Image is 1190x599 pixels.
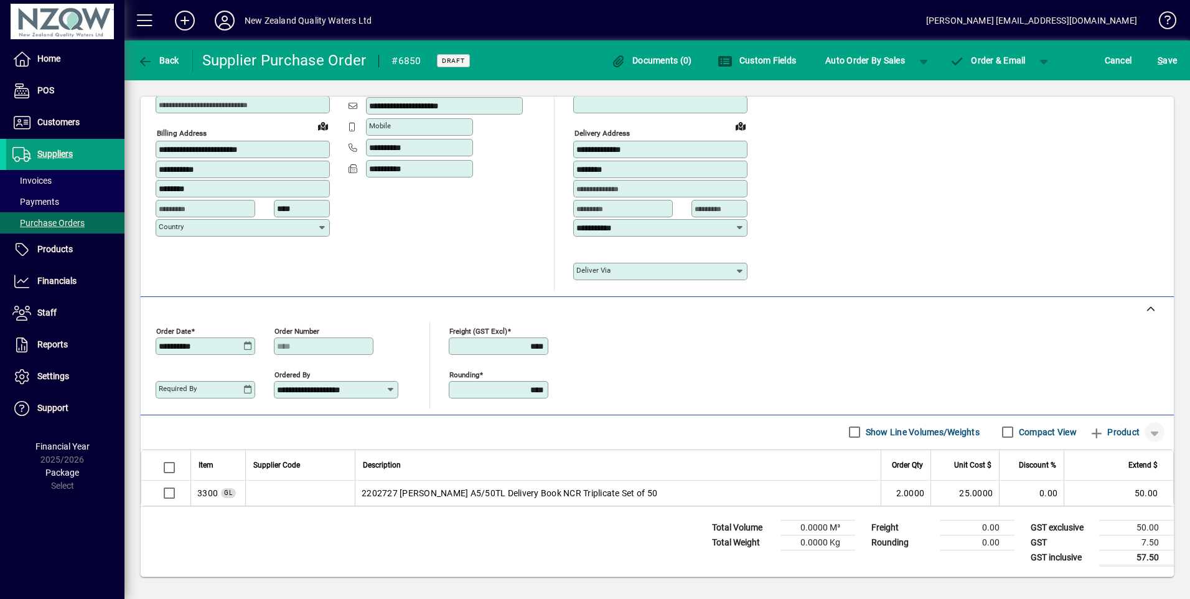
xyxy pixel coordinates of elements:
[706,520,780,535] td: Total Volume
[926,11,1137,31] div: [PERSON_NAME] [EMAIL_ADDRESS][DOMAIN_NAME]
[1105,50,1132,70] span: Cancel
[6,170,124,191] a: Invoices
[1024,550,1099,565] td: GST inclusive
[999,481,1064,506] td: 0.00
[940,520,1014,535] td: 0.00
[1158,50,1177,70] span: ave
[37,276,77,286] span: Financials
[6,329,124,361] a: Reports
[35,441,90,451] span: Financial Year
[6,75,124,106] a: POS
[37,54,60,64] span: Home
[6,234,124,265] a: Products
[6,44,124,75] a: Home
[138,55,179,65] span: Back
[1083,421,1146,443] button: Product
[134,49,182,72] button: Back
[205,9,245,32] button: Profile
[6,393,124,424] a: Support
[449,370,479,379] mat-label: Rounding
[12,218,85,228] span: Purchase Orders
[12,176,52,186] span: Invoices
[576,266,611,275] mat-label: Deliver via
[1024,520,1099,535] td: GST exclusive
[954,458,991,472] span: Unit Cost $
[1016,426,1077,438] label: Compact View
[37,85,54,95] span: POS
[819,49,911,72] button: Auto Order By Sales
[6,212,124,233] a: Purchase Orders
[780,535,855,550] td: 0.0000 Kg
[1064,481,1173,506] td: 50.00
[45,468,79,478] span: Package
[1019,458,1056,472] span: Discount %
[892,458,923,472] span: Order Qty
[6,266,124,297] a: Financials
[1128,458,1158,472] span: Extend $
[825,50,905,70] span: Auto Order By Sales
[714,49,799,72] button: Custom Fields
[253,458,300,472] span: Supplier Code
[37,149,73,159] span: Suppliers
[940,535,1014,550] td: 0.00
[12,197,59,207] span: Payments
[930,481,999,506] td: 25.0000
[1102,49,1135,72] button: Cancel
[391,51,421,71] div: #6850
[156,326,191,335] mat-label: Order date
[363,458,401,472] span: Description
[369,121,391,130] mat-label: Mobile
[1089,422,1140,442] span: Product
[37,403,68,413] span: Support
[611,55,692,65] span: Documents (0)
[1099,535,1174,550] td: 7.50
[731,116,751,136] a: View on map
[950,55,1026,65] span: Order & Email
[1150,2,1174,43] a: Knowledge Base
[6,107,124,138] a: Customers
[1155,49,1180,72] button: Save
[449,326,507,335] mat-label: Freight (GST excl)
[37,244,73,254] span: Products
[274,370,310,379] mat-label: Ordered by
[780,520,855,535] td: 0.0000 M³
[865,520,940,535] td: Freight
[362,487,657,499] span: 2202727 [PERSON_NAME] A5/50TL Delivery Book NCR Triplicate Set of 50
[1024,535,1099,550] td: GST
[442,57,465,65] span: Draft
[37,371,69,381] span: Settings
[199,458,213,472] span: Item
[6,191,124,212] a: Payments
[202,50,367,70] div: Supplier Purchase Order
[863,426,980,438] label: Show Line Volumes/Weights
[1099,550,1174,565] td: 57.50
[944,49,1032,72] button: Order & Email
[6,298,124,329] a: Staff
[881,481,930,506] td: 2.0000
[718,55,796,65] span: Custom Fields
[1158,55,1163,65] span: S
[706,535,780,550] td: Total Weight
[37,308,57,318] span: Staff
[1099,520,1174,535] td: 50.00
[608,49,695,72] button: Documents (0)
[197,487,218,499] span: Printing and Stationery
[124,49,193,72] app-page-header-button: Back
[159,384,197,393] mat-label: Required by
[159,222,184,231] mat-label: Country
[274,326,319,335] mat-label: Order number
[313,116,333,136] a: View on map
[865,535,940,550] td: Rounding
[37,339,68,349] span: Reports
[37,117,80,127] span: Customers
[165,9,205,32] button: Add
[6,361,124,392] a: Settings
[224,489,233,496] span: GL
[245,11,372,31] div: New Zealand Quality Waters Ltd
